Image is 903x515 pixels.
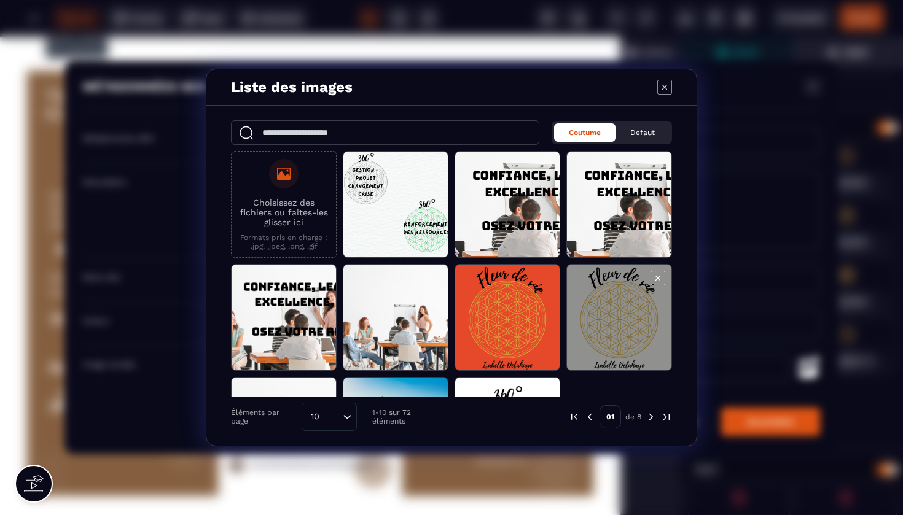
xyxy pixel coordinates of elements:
img: next [646,411,657,422]
p: Éléments par page [231,408,295,425]
span: 10 [307,410,324,424]
img: prev [584,411,595,422]
input: Search for option [324,410,340,424]
p: Choisissez des fichiers ou faites-les glisser ici [238,198,330,227]
p: Formats pris en charge : .jpg, .jpeg, .png, .gif [238,233,330,250]
p: 1-10 sur 72 éléments [372,408,442,425]
img: 72c03ca56064d182e04da21616f14a06_1.png [9,34,611,459]
span: Défaut [630,128,655,137]
span: Coutume [569,128,601,137]
p: de 8 [625,412,641,422]
p: 01 [600,405,621,428]
h4: Liste des images [231,79,353,96]
img: next [661,411,672,422]
img: prev [569,411,580,422]
div: Search for option [302,403,357,431]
